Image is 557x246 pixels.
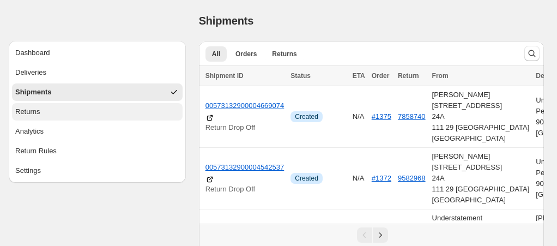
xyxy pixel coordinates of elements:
[432,151,530,206] div: [PERSON_NAME] [STREET_ADDRESS] 24A 111 29 [GEOGRAPHIC_DATA] [GEOGRAPHIC_DATA]
[372,112,391,121] a: #1375
[15,67,46,78] div: Deliveries
[432,89,530,144] div: [PERSON_NAME] [STREET_ADDRESS] 24A 111 29 [GEOGRAPHIC_DATA] [GEOGRAPHIC_DATA]
[12,142,183,160] button: Return Rules
[205,100,284,111] a: 00573132900004669074
[398,174,426,182] button: 9582968
[12,123,183,140] button: Analytics
[353,72,365,80] span: ETA
[199,224,544,246] nav: Pagination
[372,174,391,182] a: #1372
[205,72,244,80] span: Shipment ID
[205,218,284,229] a: 00573132900004542506
[15,146,57,157] div: Return Rules
[12,83,183,101] button: Shipments
[398,112,426,121] button: 7858740
[12,103,183,121] button: Returns
[235,50,257,58] span: Orders
[349,86,368,148] td: N/A
[212,50,220,58] span: All
[205,162,284,173] a: 00573132900004542537
[15,47,50,58] div: Dashboard
[295,174,318,183] span: Created
[205,122,284,133] p: Return Drop Off
[349,148,368,209] td: N/A
[199,15,253,27] span: Shipments
[524,46,540,61] button: Search and filter results
[398,72,419,80] span: Return
[372,72,390,80] span: Order
[432,72,449,80] span: From
[205,184,284,195] p: Return Drop Off
[12,162,183,179] button: Settings
[15,87,51,98] div: Shipments
[373,227,388,243] button: Next
[15,106,40,117] div: Returns
[15,165,41,176] div: Settings
[272,50,296,58] span: Returns
[290,72,311,80] span: Status
[295,112,318,121] span: Created
[12,64,183,81] button: Deliveries
[12,44,183,62] button: Dashboard
[15,126,44,137] div: Analytics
